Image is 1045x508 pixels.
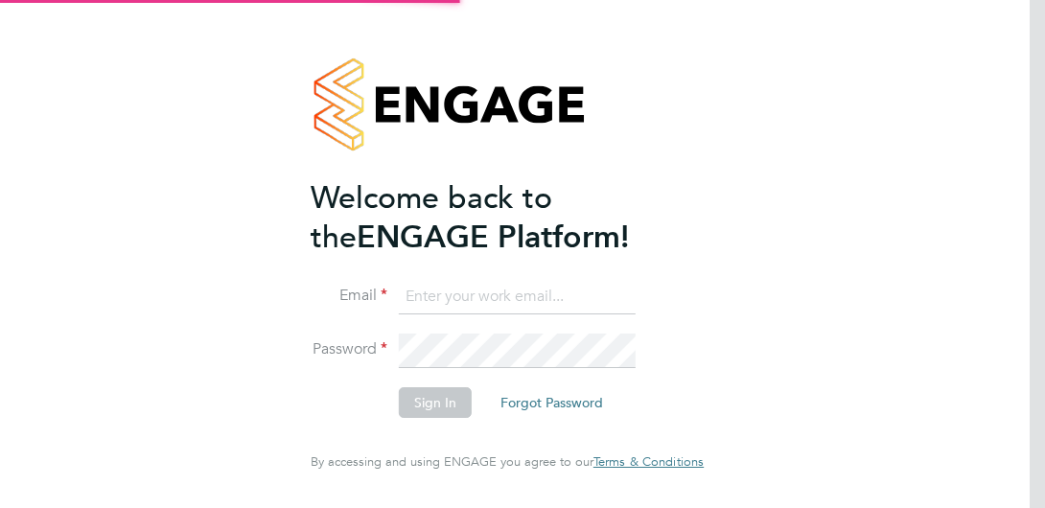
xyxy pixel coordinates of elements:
input: Enter your work email... [399,280,636,314]
span: By accessing and using ENGAGE you agree to our [311,453,704,470]
span: Welcome back to the [311,179,552,256]
h2: ENGAGE Platform! [311,178,685,257]
button: Sign In [399,387,472,418]
label: Email [311,286,387,306]
label: Password [311,339,387,359]
a: Terms & Conditions [593,454,704,470]
span: Terms & Conditions [593,453,704,470]
button: Forgot Password [485,387,618,418]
